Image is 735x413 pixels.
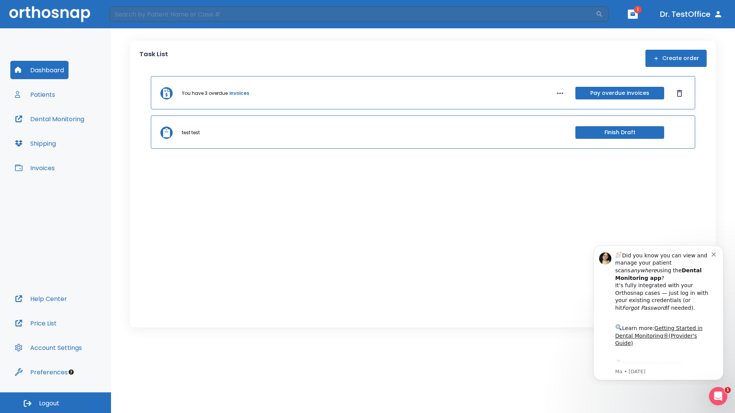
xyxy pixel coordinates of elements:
[33,122,101,136] a: App Store
[39,399,59,408] span: Logout
[10,110,89,128] button: Dental Monitoring
[68,369,75,376] div: Tooltip anchor
[10,61,69,79] button: Dashboard
[182,90,228,97] p: You have 3 overdue
[575,87,664,99] button: Pay overdue invoices
[709,387,727,405] iframe: Intercom live chat
[657,7,726,21] button: Dr. TestOffice
[10,363,72,381] button: Preferences
[10,338,87,357] button: Account Settings
[33,130,130,137] p: Message from Ma, sent 6w ago
[109,7,596,22] input: Search by Patient Name or Case #
[645,50,707,67] button: Create order
[673,87,686,99] button: Dismiss
[634,6,642,13] span: 1
[9,6,90,22] img: Orthosnap
[575,126,664,139] button: Finish Draft
[10,85,60,104] button: Patients
[182,129,200,136] p: test test
[229,90,249,97] a: invoices
[10,134,60,153] button: Shipping
[33,120,130,159] div: Download the app: | ​ Let us know if you need help getting started!
[139,50,168,67] p: Task List
[10,314,61,332] button: Price List
[130,12,136,18] button: Dismiss notification
[582,239,735,385] iframe: Intercom notifications message
[10,289,72,308] button: Help Center
[725,387,731,393] span: 1
[10,159,59,177] button: Invoices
